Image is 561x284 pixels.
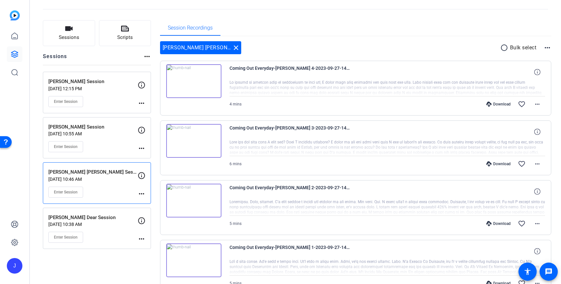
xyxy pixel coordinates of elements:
[533,100,541,108] mat-icon: more_horiz
[48,214,138,221] p: [PERSON_NAME] Dear Session
[143,53,151,60] mat-icon: more_horiz
[168,25,213,31] span: Session Recordings
[230,64,350,80] span: Coming Out Everyday-[PERSON_NAME] 4-2023-09-27-14-29-44-457-0
[232,44,240,52] mat-icon: close
[166,64,221,98] img: thumb-nail
[510,44,537,52] p: Bulk select
[483,161,514,167] div: Download
[483,102,514,107] div: Download
[533,160,541,168] mat-icon: more_horiz
[230,162,242,166] span: 6 mins
[166,124,221,158] img: thumb-nail
[138,190,145,198] mat-icon: more_horiz
[48,123,138,131] p: [PERSON_NAME] Session
[545,268,553,276] mat-icon: message
[166,184,221,217] img: thumb-nail
[138,99,145,107] mat-icon: more_horiz
[54,99,78,104] span: Enter Session
[43,53,67,65] h2: Sessions
[54,190,78,195] span: Enter Session
[138,235,145,243] mat-icon: more_horiz
[230,124,350,140] span: Coming Out Everyday-[PERSON_NAME] 3-2023-09-27-14-23-35-588-0
[48,187,83,198] button: Enter Session
[59,34,79,41] span: Sessions
[48,131,138,136] p: [DATE] 10:55 AM
[483,221,514,226] div: Download
[230,221,242,226] span: 5 mins
[138,144,145,152] mat-icon: more_horiz
[99,20,151,46] button: Scripts
[518,160,526,168] mat-icon: favorite_border
[48,96,83,107] button: Enter Session
[48,232,83,243] button: Enter Session
[166,243,221,277] img: thumb-nail
[48,168,138,176] p: [PERSON_NAME] [PERSON_NAME] Session
[117,34,133,41] span: Scripts
[54,235,78,240] span: Enter Session
[48,78,138,85] p: [PERSON_NAME] Session
[48,141,83,152] button: Enter Session
[48,222,138,227] p: [DATE] 10:38 AM
[48,86,138,91] p: [DATE] 12:15 PM
[7,258,22,274] div: J
[533,220,541,228] mat-icon: more_horiz
[524,268,531,276] mat-icon: accessibility
[500,44,510,52] mat-icon: radio_button_unchecked
[48,177,138,182] p: [DATE] 10:46 AM
[160,41,241,54] div: [PERSON_NAME] [PERSON_NAME] Session
[10,10,20,20] img: blue-gradient.svg
[54,144,78,149] span: Enter Session
[518,220,526,228] mat-icon: favorite_border
[230,102,242,106] span: 4 mins
[43,20,95,46] button: Sessions
[518,100,526,108] mat-icon: favorite_border
[543,44,551,52] mat-icon: more_horiz
[230,243,350,259] span: Coming Out Everyday-[PERSON_NAME] 1-2023-09-27-14-12-58-463-0
[230,184,350,199] span: Coming Out Everyday-[PERSON_NAME] 2-2023-09-27-14-18-19-794-0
